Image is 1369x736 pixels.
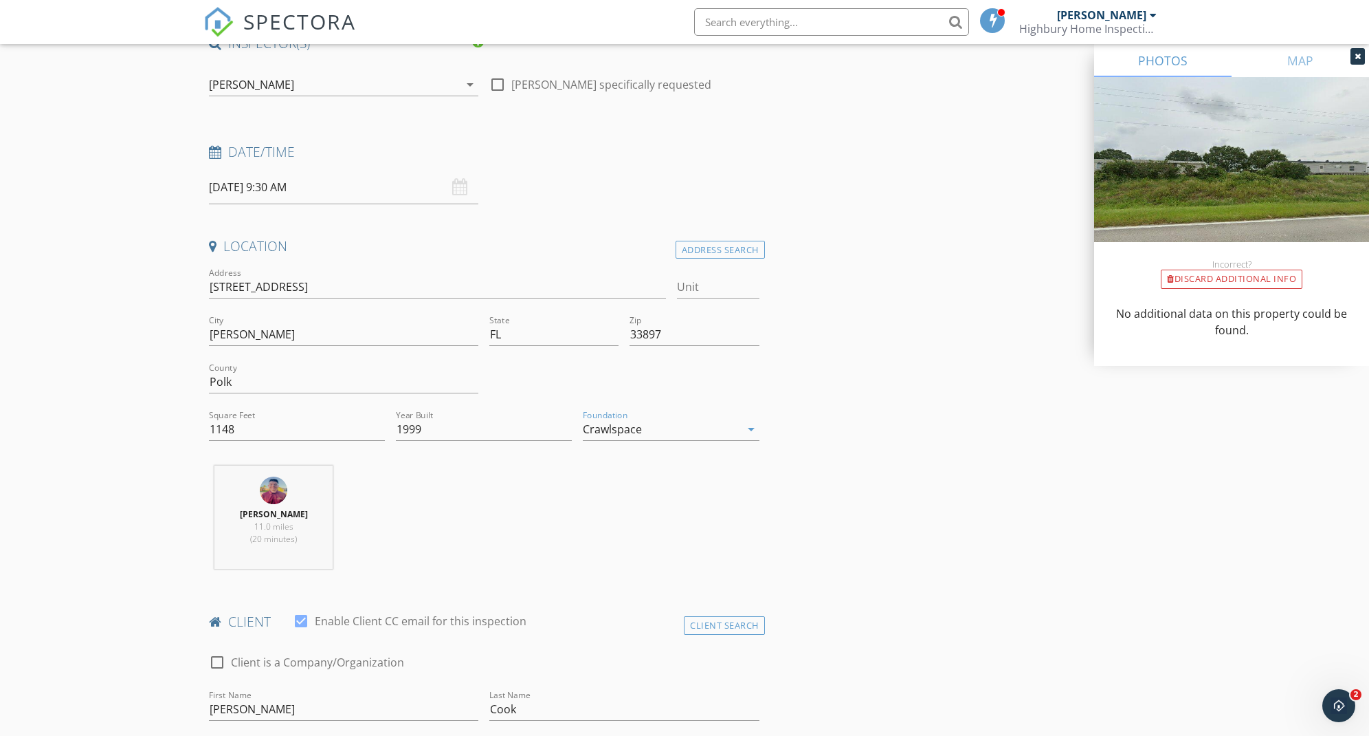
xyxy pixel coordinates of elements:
[743,421,759,437] i: arrow_drop_down
[1111,305,1353,338] p: No additional data on this property could be found.
[511,78,711,91] label: [PERSON_NAME] specifically requested
[1094,77,1369,275] img: streetview
[209,171,478,204] input: Select date
[240,508,308,520] strong: [PERSON_NAME]
[1232,44,1369,77] a: MAP
[1094,259,1369,270] div: Incorrect?
[209,143,759,161] h4: Date/Time
[260,477,287,504] img: b75c2cbc75e74b60a381594b3a8d87a2.jpeg
[209,613,759,631] h4: client
[684,616,765,635] div: Client Search
[254,521,293,532] span: 11.0 miles
[250,533,297,545] span: (20 minutes)
[231,656,404,669] label: Client is a Company/Organization
[209,237,759,255] h4: Location
[583,423,642,435] div: Crawlspace
[1350,689,1361,700] span: 2
[1019,22,1157,36] div: Highbury Home Inspection
[1094,44,1232,77] a: PHOTOS
[1322,689,1355,722] iframe: Intercom live chat
[243,7,356,36] span: SPECTORA
[203,19,356,47] a: SPECTORA
[1161,270,1302,289] div: Discard Additional info
[694,8,969,36] input: Search everything...
[676,241,765,259] div: Address Search
[315,614,526,628] label: Enable Client CC email for this inspection
[1057,8,1146,22] div: [PERSON_NAME]
[203,7,234,37] img: The Best Home Inspection Software - Spectora
[462,76,478,93] i: arrow_drop_down
[209,78,294,91] div: [PERSON_NAME]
